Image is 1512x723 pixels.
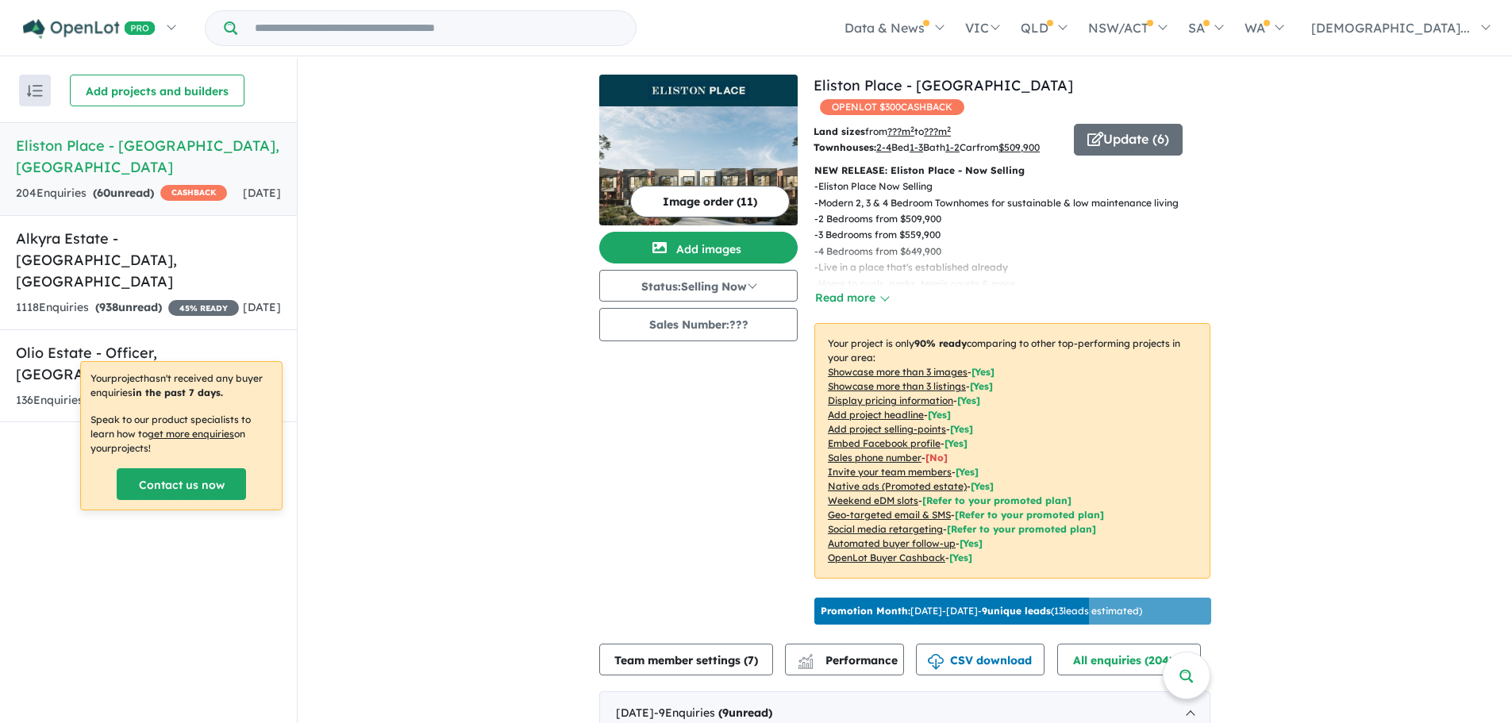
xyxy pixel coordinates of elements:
[924,125,951,137] u: ???m
[654,706,772,720] span: - 9 Enquir ies
[828,366,968,378] u: Showcase more than 3 images
[1074,124,1183,156] button: Update (6)
[949,552,972,563] span: [Yes]
[240,11,633,45] input: Try estate name, suburb, builder or developer
[814,289,889,307] button: Read more
[828,537,956,549] u: Automated buyer follow-up
[910,141,923,153] u: 1-3
[243,300,281,314] span: [DATE]
[70,75,244,106] button: Add projects and builders
[828,494,918,506] u: Weekend eDM slots
[814,125,865,137] b: Land sizes
[93,186,154,200] strong: ( unread)
[90,371,272,400] p: Your project hasn't received any buyer enquiries
[828,437,941,449] u: Embed Facebook profile
[982,605,1051,617] b: 9 unique leads
[828,466,952,478] u: Invite your team members
[945,141,960,153] u: 1-2
[748,653,754,667] span: 7
[99,300,118,314] span: 938
[1311,20,1470,36] span: [DEMOGRAPHIC_DATA]...
[814,227,1191,243] p: - 3 Bedrooms from $559,900
[16,135,281,178] h5: Eliston Place - [GEOGRAPHIC_DATA] , [GEOGRAPHIC_DATA]
[630,186,790,217] button: Image order (11)
[828,394,953,406] u: Display pricing information
[785,644,904,675] button: Performance
[820,99,964,115] span: OPENLOT $ 300 CASHBACK
[922,494,1071,506] span: [Refer to your promoted plan]
[887,125,914,137] u: ??? m
[950,423,973,435] span: [ Yes ]
[606,81,791,100] img: Eliston Place - Clyde Logo
[814,276,1191,292] p: - Home to ovals, parks, tennis courts & more
[599,106,798,225] img: Eliston Place - Clyde
[718,706,772,720] strong: ( unread)
[814,141,876,153] b: Townhouses:
[97,186,110,200] span: 60
[928,409,951,421] span: [ Yes ]
[16,228,281,292] h5: Alkyra Estate - [GEOGRAPHIC_DATA] , [GEOGRAPHIC_DATA]
[814,179,1191,194] p: - Eliston Place Now Selling
[957,394,980,406] span: [ Yes ]
[828,380,966,392] u: Showcase more than 3 listings
[90,413,272,456] p: Speak to our product specialists to learn how to on your projects !
[971,480,994,492] span: [Yes]
[828,409,924,421] u: Add project headline
[117,468,246,500] a: Contact us now
[956,466,979,478] span: [ Yes ]
[828,452,921,463] u: Sales phone number
[800,653,898,667] span: Performance
[947,125,951,133] sup: 2
[971,366,995,378] span: [ Yes ]
[876,141,891,153] u: 2-4
[16,391,233,410] div: 136 Enquir ies
[16,342,281,385] h5: Olio Estate - Officer , [GEOGRAPHIC_DATA]
[821,604,1142,618] p: [DATE] - [DATE] - ( 13 leads estimated)
[955,509,1104,521] span: [Refer to your promoted plan]
[599,75,798,225] a: Eliston Place - Clyde LogoEliston Place - Clyde
[599,232,798,263] button: Add images
[95,300,162,314] strong: ( unread)
[914,125,951,137] span: to
[16,298,239,317] div: 1118 Enquir ies
[828,423,946,435] u: Add project selling-points
[798,659,814,669] img: bar-chart.svg
[945,437,968,449] span: [ Yes ]
[599,644,773,675] button: Team member settings (7)
[916,644,1045,675] button: CSV download
[814,76,1073,94] a: Eliston Place - [GEOGRAPHIC_DATA]
[27,85,43,97] img: sort.svg
[821,605,910,617] b: Promotion Month:
[814,211,1191,227] p: - 2 Bedrooms from $509,900
[970,380,993,392] span: [ Yes ]
[914,337,967,349] b: 90 % ready
[910,125,914,133] sup: 2
[148,428,234,440] u: get more enquiries
[828,480,967,492] u: Native ads (Promoted estate)
[798,654,813,663] img: line-chart.svg
[947,523,1096,535] span: [Refer to your promoted plan]
[599,270,798,302] button: Status:Selling Now
[814,163,1210,179] p: NEW RELEASE: Eliston Place - Now Selling
[1057,644,1201,675] button: All enquiries (204)
[814,244,1191,260] p: - 4 Bedrooms from $649,900
[925,452,948,463] span: [ No ]
[828,509,951,521] u: Geo-targeted email & SMS
[998,141,1040,153] u: $ 509,900
[814,260,1191,275] p: - Live in a place that's established already
[133,386,223,398] b: in the past 7 days.
[599,308,798,341] button: Sales Number:???
[814,195,1191,211] p: - Modern 2, 3 & 4 Bedroom Townhomes for sustainable & low maintenance living
[960,537,983,549] span: [Yes]
[814,140,1062,156] p: Bed Bath Car from
[814,323,1210,579] p: Your project is only comparing to other top-performing projects in your area: - - - - - - - - - -...
[828,552,945,563] u: OpenLot Buyer Cashback
[828,523,943,535] u: Social media retargeting
[160,185,227,201] span: CASHBACK
[814,124,1062,140] p: from
[23,19,156,39] img: Openlot PRO Logo White
[16,184,227,203] div: 204 Enquir ies
[928,654,944,670] img: download icon
[168,300,239,316] span: 45 % READY
[243,186,281,200] span: [DATE]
